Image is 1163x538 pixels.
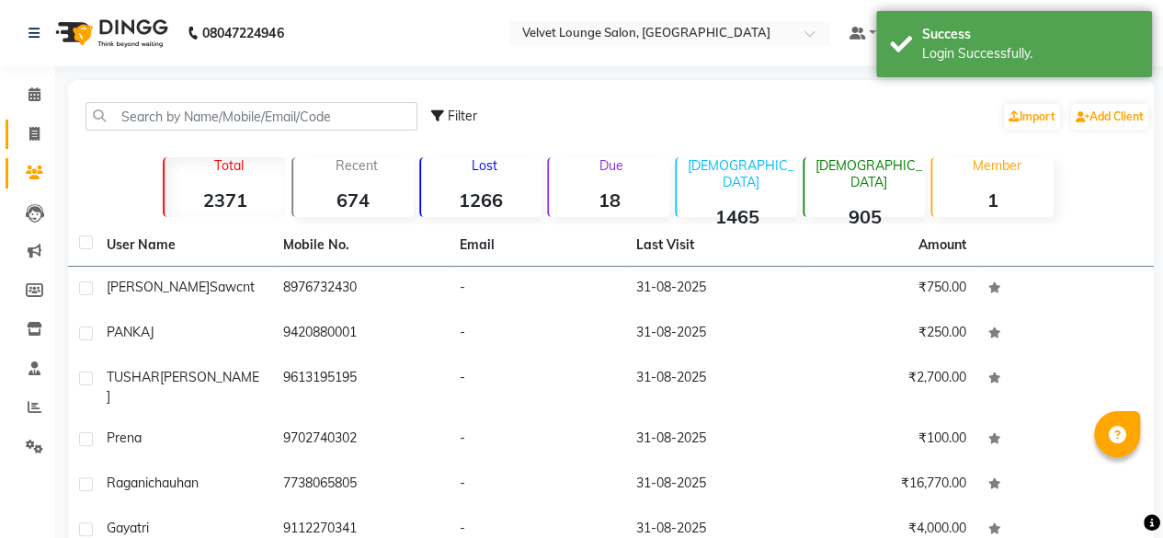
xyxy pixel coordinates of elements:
[812,157,925,190] p: [DEMOGRAPHIC_DATA]
[272,224,449,267] th: Mobile No.
[107,279,210,295] span: [PERSON_NAME]
[624,267,801,312] td: 31-08-2025
[932,189,1053,212] strong: 1
[107,369,259,405] span: [PERSON_NAME]
[1004,104,1060,130] a: Import
[172,157,285,174] p: Total
[801,418,977,463] td: ₹100.00
[272,312,449,357] td: 9420880001
[624,463,801,508] td: 31-08-2025
[801,267,977,312] td: ₹750.00
[448,108,477,124] span: Filter
[922,44,1138,63] div: Login Successfully.
[449,357,625,418] td: -
[677,205,797,228] strong: 1465
[553,157,669,174] p: Due
[86,102,417,131] input: Search by Name/Mobile/Email/Code
[801,357,977,418] td: ₹2,700.00
[202,7,283,59] b: 08047224946
[301,157,414,174] p: Recent
[449,312,625,357] td: -
[107,475,148,491] span: ragani
[107,520,149,536] span: gayatri
[940,157,1053,174] p: Member
[210,279,255,295] span: sawcnt
[421,189,542,212] strong: 1266
[449,267,625,312] td: -
[804,205,925,228] strong: 905
[801,312,977,357] td: ₹250.00
[684,157,797,190] p: [DEMOGRAPHIC_DATA]
[549,189,669,212] strong: 18
[293,189,414,212] strong: 674
[1071,104,1148,130] a: Add Client
[624,418,801,463] td: 31-08-2025
[107,369,160,385] span: TUSHAR
[428,157,542,174] p: Lost
[272,463,449,508] td: 7738065805
[624,312,801,357] td: 31-08-2025
[272,267,449,312] td: 8976732430
[449,418,625,463] td: -
[272,418,449,463] td: 9702740302
[47,7,173,59] img: logo
[922,25,1138,44] div: Success
[801,463,977,508] td: ₹16,770.00
[449,224,625,267] th: Email
[624,357,801,418] td: 31-08-2025
[107,324,154,340] span: PANKAJ
[449,463,625,508] td: -
[107,429,142,446] span: prena
[624,224,801,267] th: Last Visit
[148,475,199,491] span: chauhan
[272,357,449,418] td: 9613195195
[907,224,977,266] th: Amount
[165,189,285,212] strong: 2371
[96,224,272,267] th: User Name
